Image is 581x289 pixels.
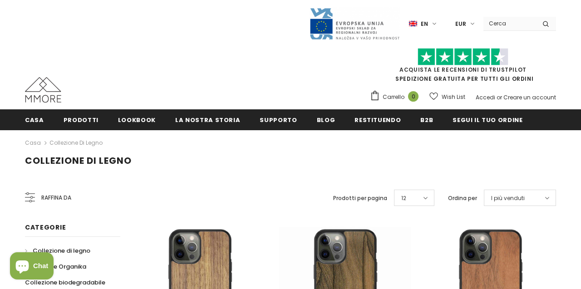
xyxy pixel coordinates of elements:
a: Casa [25,137,41,148]
a: Lookbook [118,109,156,130]
a: supporto [260,109,297,130]
span: en [421,20,428,29]
img: Fidati di Pilot Stars [418,48,508,66]
a: Prodotti [64,109,98,130]
a: Creare un account [503,93,556,101]
span: Prodotti [64,116,98,124]
span: 0 [408,91,419,102]
a: Restituendo [355,109,401,130]
a: Acquista le recensioni di TrustPilot [399,66,527,73]
span: Collezione di legno [33,246,90,255]
inbox-online-store-chat: Shopify online store chat [7,252,56,282]
span: or [497,93,502,101]
img: i-lang-1.png [409,20,417,28]
span: Raffina da [41,193,71,203]
img: Javni Razpis [309,7,400,40]
label: Prodotti per pagina [333,194,387,203]
span: Segui il tuo ordine [453,116,522,124]
span: Blog [317,116,335,124]
span: supporto [260,116,297,124]
span: B2B [420,116,433,124]
span: EUR [455,20,466,29]
span: 12 [401,194,406,203]
input: Search Site [483,17,536,30]
span: SPEDIZIONE GRATUITA PER TUTTI GLI ORDINI [370,52,556,83]
a: Casa [25,109,44,130]
span: Collezione di legno [25,154,132,167]
span: Categorie [25,223,66,232]
span: Wish List [442,93,465,102]
a: B2B [420,109,433,130]
img: Casi MMORE [25,77,61,103]
span: I più venduti [491,194,525,203]
span: La nostra storia [175,116,240,124]
a: Segui il tuo ordine [453,109,522,130]
a: La nostra storia [175,109,240,130]
span: Lookbook [118,116,156,124]
a: Javni Razpis [309,20,400,27]
a: Collezione di legno [25,243,90,259]
a: Carrello 0 [370,90,423,104]
span: Restituendo [355,116,401,124]
span: Carrello [383,93,404,102]
a: Accedi [476,93,495,101]
label: Ordina per [448,194,477,203]
span: Casa [25,116,44,124]
a: Wish List [429,89,465,105]
a: Collezione di legno [49,139,103,147]
a: Blog [317,109,335,130]
span: Collezione biodegradabile [25,278,105,287]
